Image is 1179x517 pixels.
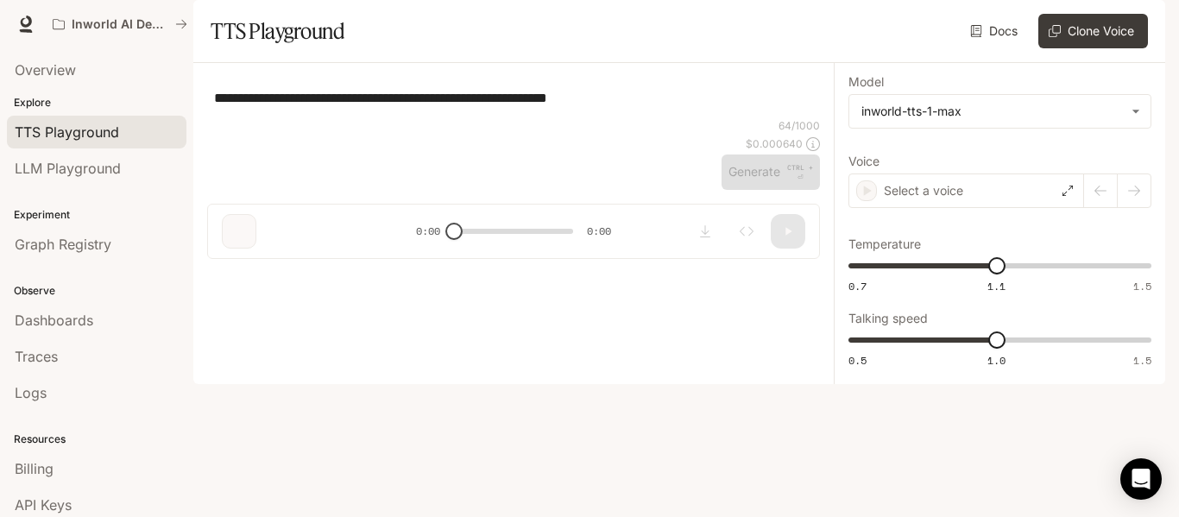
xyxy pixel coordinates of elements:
[987,279,1006,293] span: 1.1
[72,17,168,32] p: Inworld AI Demos
[45,7,195,41] button: All workspaces
[1133,279,1151,293] span: 1.5
[861,103,1123,120] div: inworld-tts-1-max
[746,136,803,151] p: $ 0.000640
[779,118,820,133] p: 64 / 1000
[848,155,880,167] p: Voice
[848,76,884,88] p: Model
[1120,458,1162,500] div: Open Intercom Messenger
[849,95,1151,128] div: inworld-tts-1-max
[884,182,963,199] p: Select a voice
[967,14,1025,48] a: Docs
[848,312,928,325] p: Talking speed
[1038,14,1148,48] button: Clone Voice
[848,238,921,250] p: Temperature
[848,353,867,368] span: 0.5
[987,353,1006,368] span: 1.0
[848,279,867,293] span: 0.7
[1133,353,1151,368] span: 1.5
[211,14,344,48] h1: TTS Playground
